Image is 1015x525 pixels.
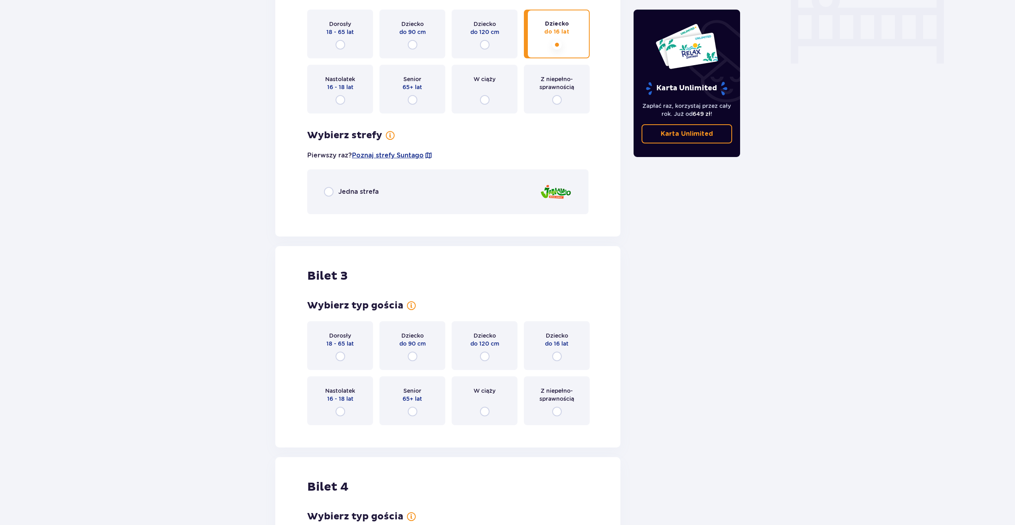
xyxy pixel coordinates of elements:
[531,75,583,91] p: Z niepełno­sprawnością
[307,129,382,141] p: Wybierz strefy
[474,387,496,395] p: W ciąży
[403,75,421,83] p: Senior
[546,332,568,340] p: Dziecko
[645,82,728,95] p: Karta Unlimited
[307,151,432,160] p: Pierwszy raz?
[474,332,496,340] p: Dziecko
[338,187,379,196] p: Jedna strefa
[540,181,572,203] img: zone logo
[307,511,403,523] p: Wybierz typ gościa
[329,332,351,340] p: Dorosły
[403,83,422,91] p: 65+ lat
[531,387,583,403] p: Z niepełno­sprawnością
[307,268,348,284] p: Bilet 3
[403,387,421,395] p: Senior
[545,20,569,28] p: Dziecko
[401,332,424,340] p: Dziecko
[545,340,569,348] p: do 16 lat
[326,28,354,36] p: 18 - 65 lat
[544,28,569,36] p: do 16 lat
[470,340,499,348] p: do 120 cm
[642,102,733,118] p: Zapłać raz, korzystaj przez cały rok. Już od !
[326,340,354,348] p: 18 - 65 lat
[325,75,355,83] p: Nastolatek
[474,75,496,83] p: W ciąży
[642,124,733,143] a: Karta Unlimited
[329,20,351,28] p: Dorosły
[325,387,355,395] p: Nastolatek
[327,395,353,403] p: 16 - 18 lat
[307,300,403,312] p: Wybierz typ gościa
[661,129,713,138] p: Karta Unlimited
[401,20,424,28] p: Dziecko
[307,479,349,495] p: Bilet 4
[693,111,711,117] span: 649 zł
[474,20,496,28] p: Dziecko
[403,395,422,403] p: 65+ lat
[352,151,424,160] a: Poznaj strefy Suntago
[399,28,426,36] p: do 90 cm
[327,83,353,91] p: 16 - 18 lat
[399,340,426,348] p: do 90 cm
[470,28,499,36] p: do 120 cm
